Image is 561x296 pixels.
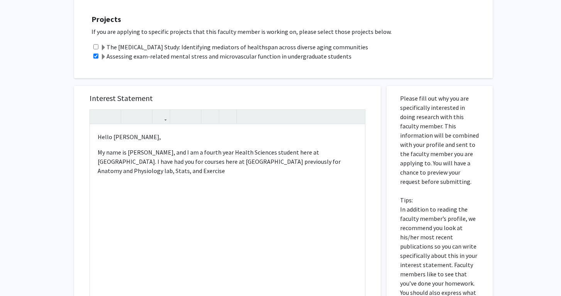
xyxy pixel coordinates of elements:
strong: Projects [91,14,121,24]
button: Link [154,110,168,123]
button: Ordered list [186,110,199,123]
p: If you are applying to specific projects that this faculty member is working on, please select th... [91,27,485,36]
button: Remove format [203,110,217,123]
button: Fullscreen [350,110,363,123]
label: The [MEDICAL_DATA] Study: Identifying mediators of healthspan across diverse aging communities [100,42,368,52]
h5: Interest Statement [90,94,365,103]
label: Assessing exam-related mental stress and microvascular function in undergraduate students [100,52,351,61]
button: Subscript [137,110,150,123]
iframe: Chat [6,261,33,290]
button: Emphasis (Ctrl + I) [105,110,119,123]
button: Insert horizontal rule [221,110,235,123]
p: Hello [PERSON_NAME], [98,132,357,141]
button: Superscript [123,110,137,123]
button: Unordered list [172,110,186,123]
p: My name is [PERSON_NAME], and I am a fourth year Health Sciences student here at [GEOGRAPHIC_DATA... [98,148,357,175]
button: Strong (Ctrl + B) [92,110,105,123]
